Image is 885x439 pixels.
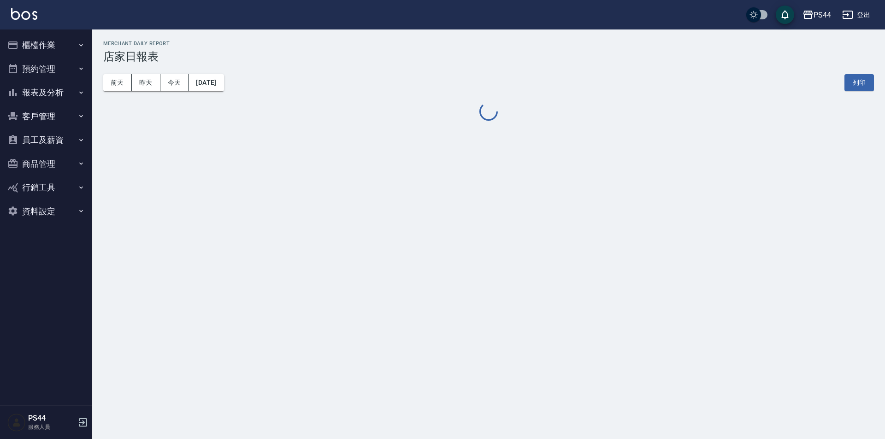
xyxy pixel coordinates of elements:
[189,74,224,91] button: [DATE]
[4,81,88,105] button: 報表及分析
[103,50,874,63] h3: 店家日報表
[838,6,874,23] button: 登出
[4,57,88,81] button: 預約管理
[844,74,874,91] button: 列印
[4,33,88,57] button: 櫃檯作業
[11,8,37,20] img: Logo
[4,176,88,199] button: 行銷工具
[7,413,26,432] img: Person
[799,6,835,24] button: PS44
[4,105,88,129] button: 客戶管理
[28,423,75,431] p: 服務人員
[28,414,75,423] h5: PS44
[4,199,88,223] button: 資料設定
[776,6,794,24] button: save
[4,128,88,152] button: 員工及薪資
[814,9,831,21] div: PS44
[132,74,160,91] button: 昨天
[160,74,189,91] button: 今天
[4,152,88,176] button: 商品管理
[103,74,132,91] button: 前天
[103,41,874,47] h2: Merchant Daily Report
